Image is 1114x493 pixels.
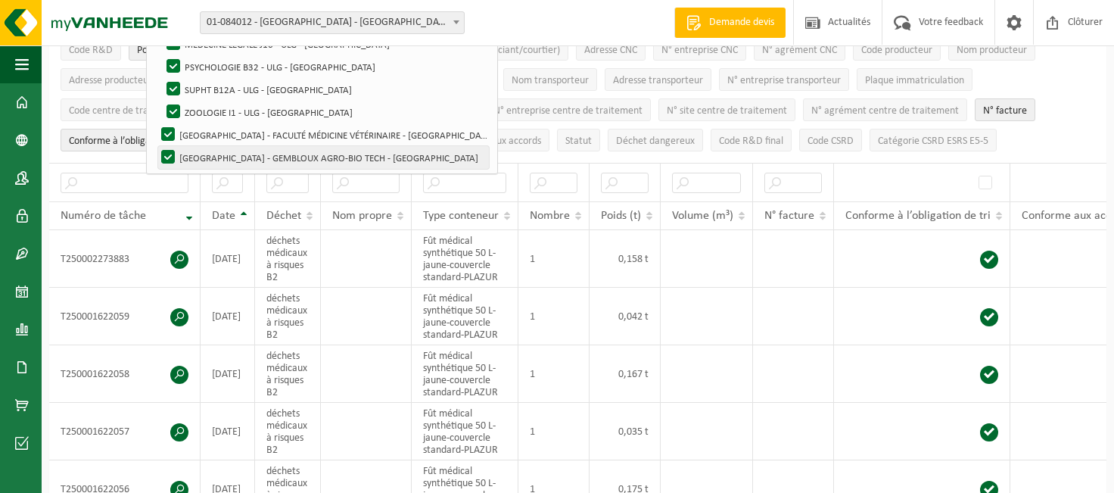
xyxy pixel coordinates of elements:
[412,403,518,460] td: Fût médical synthétique 50 L-jaune-couvercle standard-PLAZUR
[590,230,661,288] td: 0,158 t
[49,345,201,403] td: T250001622058
[412,230,518,288] td: Fût médical synthétique 50 L-jaune-couvercle standard-PLAZUR
[608,129,703,151] button: Déchet dangereux : Activate to sort
[518,230,590,288] td: 1
[590,288,661,345] td: 0,042 t
[69,75,152,86] span: Adresse producteur
[69,136,192,147] span: Conforme à l’obligation de tri
[711,129,792,151] button: Code R&D finalCode R&amp;D final: Activate to sort
[61,98,191,121] button: Code centre de traitementCode centre de traitement: Activate to sort
[266,210,301,222] span: Déchet
[530,210,570,222] span: Nombre
[705,15,778,30] span: Demande devis
[590,345,661,403] td: 0,167 t
[727,75,841,86] span: N° entreprise transporteur
[255,288,321,345] td: déchets médicaux à risques B2
[255,230,321,288] td: déchets médicaux à risques B2
[69,45,113,56] span: Code R&D
[865,75,964,86] span: Plaque immatriculation
[512,75,589,86] span: Nom transporteur
[69,105,182,117] span: Code centre de traitement
[653,38,746,61] button: N° entreprise CNCN° entreprise CNC: Activate to sort
[948,38,1035,61] button: Nom producteurNom producteur: Activate to sort
[878,136,988,147] span: Catégorie CSRD ESRS E5-5
[61,68,160,91] button: Adresse producteurAdresse producteur: Activate to sort
[201,345,255,403] td: [DATE]
[853,38,941,61] button: Code producteurCode producteur: Activate to sort
[332,210,392,222] span: Nom propre
[590,403,661,460] td: 0,035 t
[658,98,795,121] button: N° site centre de traitementN° site centre de traitement: Activate to sort
[857,68,972,91] button: Plaque immatriculationPlaque immatriculation: Activate to sort
[158,146,489,169] label: [GEOGRAPHIC_DATA] - GEMBLOUX AGRO-BIO TECH - [GEOGRAPHIC_DATA]
[163,101,489,123] label: ZOOLOGIE I1 - ULG - [GEOGRAPHIC_DATA]
[201,230,255,288] td: [DATE]
[518,288,590,345] td: 1
[255,403,321,460] td: déchets médicaux à risques B2
[762,45,837,56] span: N° agrément CNC
[557,129,600,151] button: StatutStatut: Activate to sort
[49,288,201,345] td: T250001622059
[201,12,464,33] span: 01-084012 - UNIVERSITE DE LIÈGE - ULG - LIÈGE
[975,98,1035,121] button: N° factureN° facture: Activate to sort
[613,75,703,86] span: Adresse transporteur
[764,210,814,222] span: N° facture
[799,129,862,151] button: Code CSRDCode CSRD: Activate to sort
[412,345,518,403] td: Fût médical synthétique 50 L-jaune-couvercle standard-PLAZUR
[601,210,641,222] span: Poids (t)
[661,45,738,56] span: N° entreprise CNC
[957,45,1027,56] span: Nom producteur
[719,68,849,91] button: N° entreprise transporteurN° entreprise transporteur: Activate to sort
[667,105,787,117] span: N° site centre de traitement
[811,105,959,117] span: N° agrément centre de traitement
[129,38,179,61] button: Poids (t)Poids (t): Activate to sort
[803,98,967,121] button: N° agrément centre de traitementN° agrément centre de traitement: Activate to sort
[870,129,997,151] button: Catégorie CSRD ESRS E5-5Catégorie CSRD ESRS E5-5: Activate to sort
[518,345,590,403] td: 1
[983,105,1027,117] span: N° facture
[137,45,171,56] span: Poids (t)
[61,210,146,222] span: Numéro de tâche
[576,38,646,61] button: Adresse CNCAdresse CNC: Activate to sort
[565,136,592,147] span: Statut
[201,403,255,460] td: [DATE]
[200,11,465,34] span: 01-084012 - UNIVERSITE DE LIÈGE - ULG - LIÈGE
[672,210,733,222] span: Volume (m³)
[674,8,786,38] a: Demande devis
[861,45,932,56] span: Code producteur
[605,68,711,91] button: Adresse transporteurAdresse transporteur: Activate to sort
[49,230,201,288] td: T250002273883
[754,38,845,61] button: N° agrément CNCN° agrément CNC: Activate to sort
[719,136,783,147] span: Code R&D final
[163,78,489,101] label: SUPHT B12A - ULG - [GEOGRAPHIC_DATA]
[845,210,991,222] span: Conforme à l’obligation de tri
[518,403,590,460] td: 1
[807,136,854,147] span: Code CSRD
[423,210,499,222] span: Type conteneur
[584,45,637,56] span: Adresse CNC
[412,288,518,345] td: Fût médical synthétique 50 L-jaune-couvercle standard-PLAZUR
[61,38,121,61] button: Code R&DCode R&amp;D: Activate to sort
[163,55,489,78] label: PSYCHOLOGIE B32 - ULG - [GEOGRAPHIC_DATA]
[255,345,321,403] td: déchets médicaux à risques B2
[493,105,643,117] span: N° entreprise centre de traitement
[616,136,695,147] span: Déchet dangereux
[485,98,651,121] button: N° entreprise centre de traitementN° entreprise centre de traitement: Activate to sort
[49,403,201,460] td: T250001622057
[503,68,597,91] button: Nom transporteurNom transporteur: Activate to sort
[158,123,489,146] label: [GEOGRAPHIC_DATA] - FACULTÉ MÉDICINE VÉTÉRINAIRE - [GEOGRAPHIC_DATA]
[61,129,201,151] button: Conforme à l’obligation de tri : Activate to sort
[201,288,255,345] td: [DATE]
[212,210,235,222] span: Date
